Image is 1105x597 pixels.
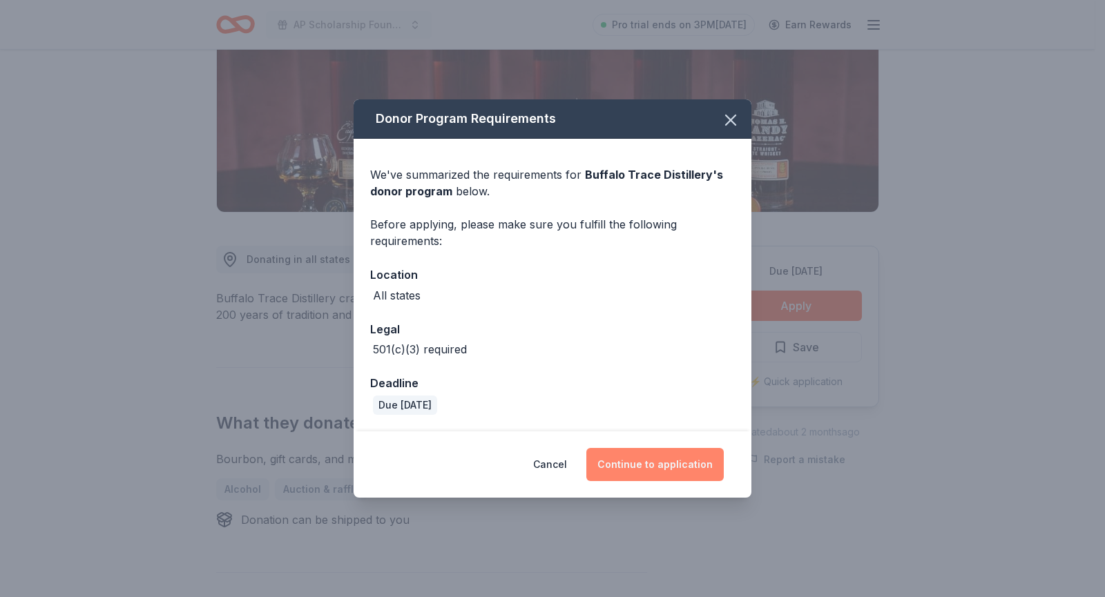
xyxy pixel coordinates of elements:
[370,374,735,392] div: Deadline
[373,395,437,415] div: Due [DATE]
[370,166,735,199] div: We've summarized the requirements for below.
[586,448,724,481] button: Continue to application
[373,287,421,304] div: All states
[533,448,567,481] button: Cancel
[370,320,735,338] div: Legal
[370,266,735,284] div: Location
[373,341,467,358] div: 501(c)(3) required
[354,99,751,139] div: Donor Program Requirements
[370,216,735,249] div: Before applying, please make sure you fulfill the following requirements:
